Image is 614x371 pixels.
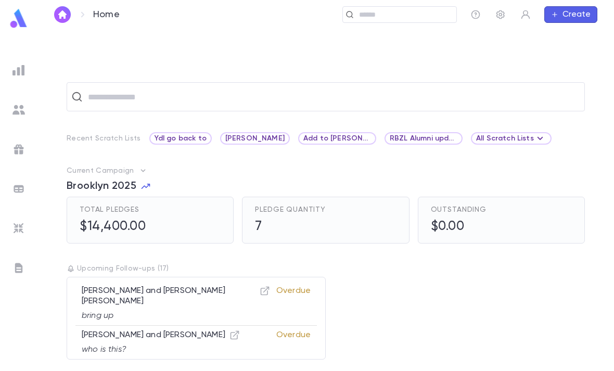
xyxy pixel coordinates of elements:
div: All Scratch Lists [471,132,552,145]
p: Upcoming Follow-ups ( 17 ) [67,264,585,273]
p: Current Campaign [67,167,134,175]
h5: $0.00 [431,219,465,235]
p: Overdue [276,330,311,355]
h5: 7 [255,219,262,235]
img: reports_grey.c525e4749d1bce6a11f5fe2a8de1b229.svg [12,64,25,76]
div: Add to [PERSON_NAME] list [298,132,376,145]
p: Overdue [276,286,311,321]
p: [PERSON_NAME] and [PERSON_NAME] [PERSON_NAME] [82,286,270,306]
button: Create [544,6,597,23]
p: bring up [82,311,270,321]
img: students_grey.60c7aba0da46da39d6d829b817ac14fc.svg [12,104,25,116]
span: Outstanding [431,206,487,214]
p: Home [93,9,120,20]
span: Pledge Quantity [255,206,326,214]
img: home_white.a664292cf8c1dea59945f0da9f25487c.svg [56,10,69,19]
span: Brooklyn 2025 [67,180,136,193]
div: RBZL Alumni update [385,132,463,145]
div: All Scratch Lists [476,132,546,145]
span: RBZL Alumni update [386,134,462,143]
img: campaigns_grey.99e729a5f7ee94e3726e6486bddda8f1.svg [12,143,25,156]
span: Add to [PERSON_NAME] list [299,134,375,143]
img: logo [8,8,29,29]
span: Total Pledges [80,206,139,214]
p: Recent Scratch Lists [67,134,141,143]
div: [PERSON_NAME] [220,132,290,145]
p: who is this? [82,344,240,355]
img: imports_grey.530a8a0e642e233f2baf0ef88e8c9fcb.svg [12,222,25,235]
span: [PERSON_NAME] [221,134,289,143]
p: [PERSON_NAME] and [PERSON_NAME] [82,330,240,340]
span: Ydl go back to [150,134,211,143]
h5: $14,400.00 [80,219,146,235]
div: Ydl go back to [149,132,212,145]
img: batches_grey.339ca447c9d9533ef1741baa751efc33.svg [12,183,25,195]
img: letters_grey.7941b92b52307dd3b8a917253454ce1c.svg [12,262,25,274]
